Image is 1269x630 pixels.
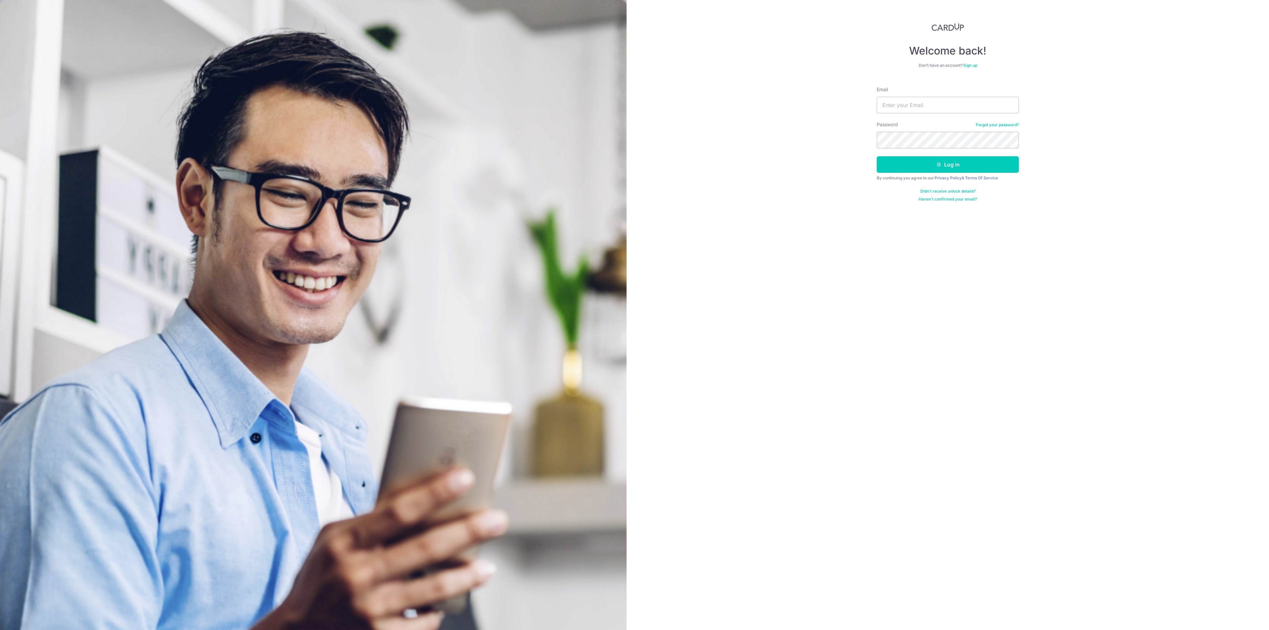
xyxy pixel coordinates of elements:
[920,189,976,194] a: Didn't receive unlock details?
[877,121,898,128] label: Password
[965,175,998,180] a: Terms Of Service
[877,44,1019,57] h4: Welcome back!
[877,175,1019,181] div: By continuing you agree to our &
[877,63,1019,68] div: Don’t have an account?
[877,86,888,93] label: Email
[877,156,1019,173] button: Log in
[976,122,1019,128] a: Forgot your password?
[935,175,962,180] a: Privacy Policy
[963,63,977,68] a: Sign up
[919,197,977,202] a: Haven't confirmed your email?
[932,23,964,31] img: CardUp Logo
[877,97,1019,113] input: Enter your Email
